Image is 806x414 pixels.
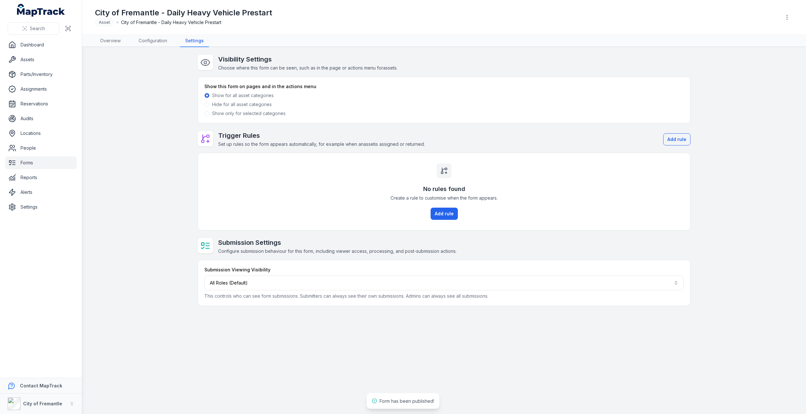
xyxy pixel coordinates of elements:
[5,142,77,154] a: People
[218,55,398,64] h2: Visibility Settings
[5,186,77,199] a: Alerts
[5,38,77,51] a: Dashboard
[180,35,209,47] a: Settings
[212,110,286,117] label: Show only for selected categories
[23,401,62,406] strong: City of Fremantle
[218,141,425,147] span: Set up rules so the form appears automatically, for example when an asset is assigned or returned.
[5,127,77,140] a: Locations
[121,19,221,26] span: City of Fremantle - Daily Heavy Vehicle Prestart
[431,208,458,220] button: Add rule
[204,276,684,290] button: All Roles (Default)
[218,65,398,70] span: Choose where this form can be seen, such as in the page or actions menu for assets .
[218,131,425,140] h2: Trigger Rules
[30,25,45,32] span: Search
[5,97,77,110] a: Reservations
[133,35,172,47] a: Configuration
[204,267,270,273] label: Submission Viewing Visibility
[5,171,77,184] a: Reports
[663,133,690,145] button: Add rule
[218,238,457,247] h2: Submission Settings
[5,112,77,125] a: Audits
[5,83,77,95] a: Assignments
[95,18,114,27] div: Asset
[423,185,465,194] h3: No rules found
[5,156,77,169] a: Forms
[17,4,65,17] a: MapTrack
[212,101,272,108] label: Hide for all asset categories
[95,35,126,47] a: Overview
[20,383,62,388] strong: Contact MapTrack
[8,22,59,35] button: Search
[218,248,457,254] span: Configure submission behaviour for this form, including viewer access, processing, and post-submi...
[5,68,77,81] a: Parts/Inventory
[5,201,77,213] a: Settings
[204,293,684,299] p: This controls who can see form submissions. Submitters can always see their own submissions. Admi...
[212,92,274,99] label: Show for all asset categories
[5,53,77,66] a: Assets
[204,83,316,90] label: Show this form on pages and in the actions menu
[95,8,272,18] h1: City of Fremantle - Daily Heavy Vehicle Prestart
[380,398,434,404] span: Form has been published!
[390,195,498,201] span: Create a rule to customise when the form appears.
